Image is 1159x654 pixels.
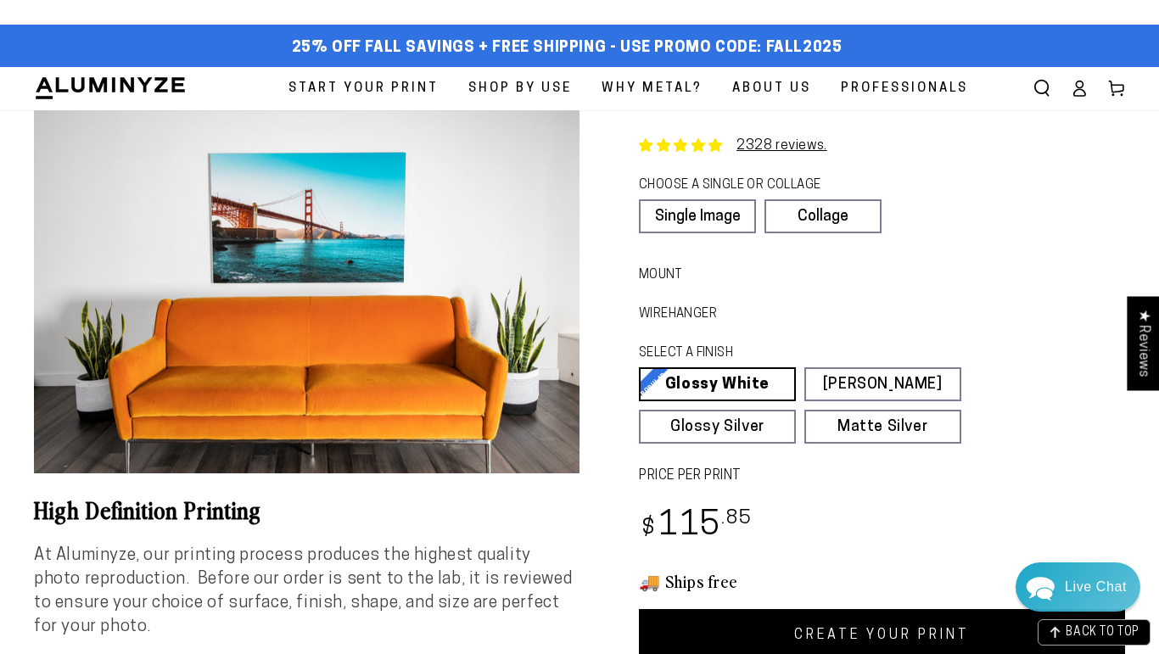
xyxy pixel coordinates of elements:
[828,67,981,110] a: Professionals
[641,517,656,540] span: $
[639,344,924,363] legend: SELECT A FINISH
[639,176,865,195] legend: CHOOSE A SINGLE OR COLLAGE
[639,367,796,401] a: Glossy White
[804,410,961,444] a: Matte Silver
[1016,562,1140,612] div: Chat widget toggle
[639,305,686,324] legend: WireHanger
[34,110,579,474] media-gallery: Gallery Viewer
[639,410,796,444] a: Glossy Silver
[288,77,439,100] span: Start Your Print
[1065,562,1127,612] div: Contact Us Directly
[468,77,572,100] span: Shop By Use
[602,77,703,100] span: Why Metal?
[639,266,665,285] legend: Mount
[34,75,187,101] img: Aluminyze
[841,77,968,100] span: Professionals
[292,39,843,58] span: 25% off FALL Savings + Free Shipping - Use Promo Code: FALL2025
[34,547,572,635] span: At Aluminyze, our printing process produces the highest quality photo reproduction. Before our or...
[1066,627,1139,639] span: BACK TO TOP
[719,67,824,110] a: About Us
[456,67,585,110] a: Shop By Use
[34,493,261,525] b: High Definition Printing
[1023,70,1061,107] summary: Search our site
[639,570,1125,592] h3: 🚚 Ships free
[764,199,882,233] a: Collage
[639,199,756,233] a: Single Image
[276,67,451,110] a: Start Your Print
[639,467,1125,486] label: PRICE PER PRINT
[589,67,715,110] a: Why Metal?
[804,367,961,401] a: [PERSON_NAME]
[736,139,827,153] a: 2328 reviews.
[639,510,752,543] bdi: 115
[721,509,752,528] sup: .85
[1127,296,1159,390] div: Click to open Judge.me floating reviews tab
[732,77,811,100] span: About Us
